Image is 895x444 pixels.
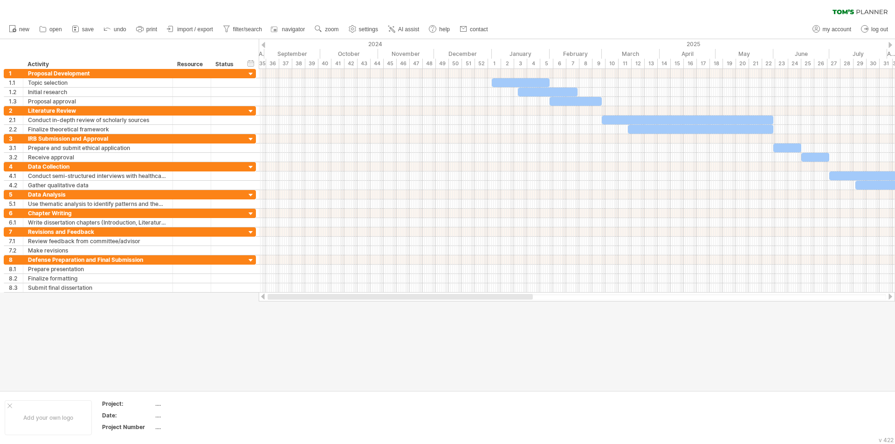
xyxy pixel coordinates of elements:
[436,59,449,68] div: 49
[305,59,318,68] div: 39
[566,59,579,68] div: 7
[9,97,23,106] div: 1.3
[28,274,168,283] div: Finalize formatting
[827,59,840,68] div: 27
[823,26,851,33] span: my account
[829,49,887,59] div: July 2025
[346,23,381,35] a: settings
[344,59,358,68] div: 42
[9,199,23,208] div: 5.1
[371,59,384,68] div: 44
[177,26,213,33] span: import / export
[439,26,450,33] span: help
[457,23,491,35] a: contact
[28,171,168,180] div: Conduct semi-structured interviews with healthcare professionals
[386,23,422,35] a: AI assist
[788,59,801,68] div: 24
[514,59,527,68] div: 3
[9,246,23,255] div: 7.2
[282,26,305,33] span: navigator
[592,59,606,68] div: 9
[69,23,96,35] a: save
[723,59,736,68] div: 19
[165,23,216,35] a: import / export
[266,59,279,68] div: 36
[331,59,344,68] div: 41
[102,411,153,419] div: Date:
[762,59,775,68] div: 22
[28,116,168,124] div: Conduct in-depth review of scholarly sources
[384,59,397,68] div: 45
[553,59,566,68] div: 6
[801,59,814,68] div: 25
[9,153,23,162] div: 3.2
[215,60,236,69] div: Status
[550,49,602,59] div: February 2025
[19,26,29,33] span: new
[9,255,23,264] div: 8
[28,209,168,218] div: Chapter Writing
[28,218,168,227] div: Write dissertation chapters (Introduction, Literature Review, Findings, Discussion, and Conclusion)
[710,59,723,68] div: 18
[37,23,65,35] a: open
[220,23,265,35] a: filter/search
[49,26,62,33] span: open
[660,49,716,59] div: April 2025
[462,59,475,68] div: 51
[9,143,23,152] div: 3.1
[318,59,331,68] div: 40
[102,423,153,431] div: Project Number
[28,153,168,162] div: Receive approval
[492,49,550,59] div: January 2025
[114,26,126,33] span: undo
[28,162,168,171] div: Data Collection
[9,227,23,236] div: 7
[488,59,501,68] div: 1
[28,97,168,106] div: Proposal approval
[397,59,410,68] div: 46
[9,134,23,143] div: 3
[279,59,292,68] div: 37
[871,26,888,33] span: log out
[501,59,514,68] div: 2
[28,78,168,87] div: Topic selection
[320,49,378,59] div: October 2024
[155,423,234,431] div: ....
[28,190,168,199] div: Data Analysis
[410,59,423,68] div: 47
[579,59,592,68] div: 8
[736,59,749,68] div: 20
[292,59,305,68] div: 38
[28,265,168,273] div: Prepare presentation
[684,59,697,68] div: 16
[880,59,893,68] div: 31
[645,59,658,68] div: 13
[9,218,23,227] div: 6.1
[28,60,167,69] div: Activity
[28,69,168,78] div: Proposal Development
[146,26,157,33] span: print
[28,246,168,255] div: Make revisions
[9,274,23,283] div: 8.2
[773,49,829,59] div: June 2025
[775,59,788,68] div: 23
[28,237,168,246] div: Review feedback from committee/advisor
[527,59,540,68] div: 4
[9,283,23,292] div: 8.3
[82,26,94,33] span: save
[810,23,854,35] a: my account
[102,400,153,408] div: Project:
[233,26,262,33] span: filter/search
[312,23,341,35] a: zoom
[427,23,453,35] a: help
[9,162,23,171] div: 4
[9,78,23,87] div: 1.1
[28,227,168,236] div: Revisions and Feedback
[359,26,378,33] span: settings
[5,400,92,435] div: Add your own logo
[602,49,660,59] div: March 2025
[28,106,168,115] div: Literature Review
[264,49,320,59] div: September 2024
[28,255,168,264] div: Defense Preparation and Final Submission
[606,59,619,68] div: 10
